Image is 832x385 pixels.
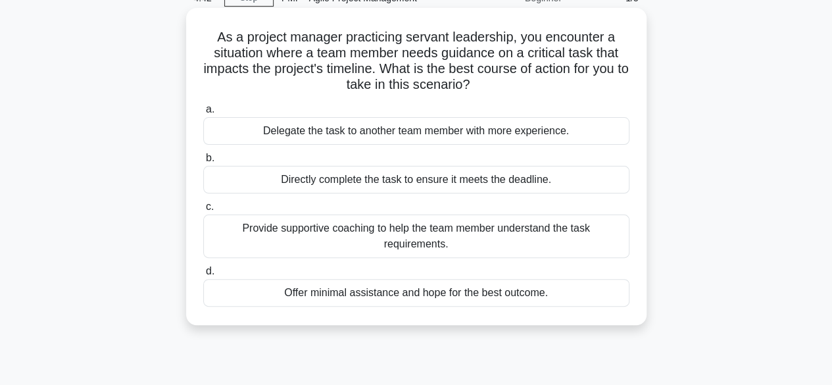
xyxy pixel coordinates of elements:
[206,201,214,212] span: c.
[203,215,629,258] div: Provide supportive coaching to help the team member understand the task requirements.
[206,265,214,276] span: d.
[206,152,214,163] span: b.
[203,279,629,307] div: Offer minimal assistance and hope for the best outcome.
[203,166,629,193] div: Directly complete the task to ensure it meets the deadline.
[203,117,629,145] div: Delegate the task to another team member with more experience.
[202,29,631,93] h5: As a project manager practicing servant leadership, you encounter a situation where a team member...
[206,103,214,115] span: a.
